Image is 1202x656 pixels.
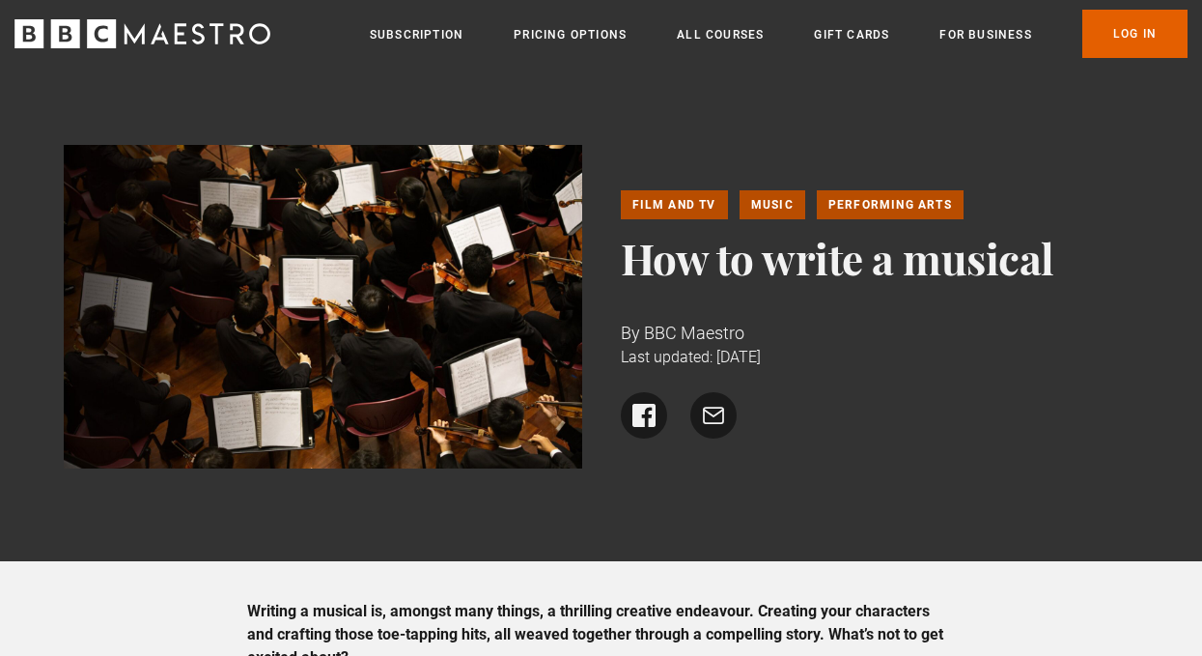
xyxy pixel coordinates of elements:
[644,323,744,343] span: BBC Maestro
[370,10,1188,58] nav: Primary
[939,25,1031,44] a: For business
[14,19,270,48] svg: BBC Maestro
[64,145,582,469] img: An orchestra play together
[817,190,964,219] a: Performing Arts
[1082,10,1188,58] a: Log In
[621,323,640,343] span: By
[621,348,761,366] time: Last updated: [DATE]
[814,25,889,44] a: Gift Cards
[621,190,728,219] a: Film and TV
[740,190,805,219] a: Music
[677,25,764,44] a: All Courses
[514,25,627,44] a: Pricing Options
[370,25,463,44] a: Subscription
[621,235,1139,281] h1: How to write a musical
